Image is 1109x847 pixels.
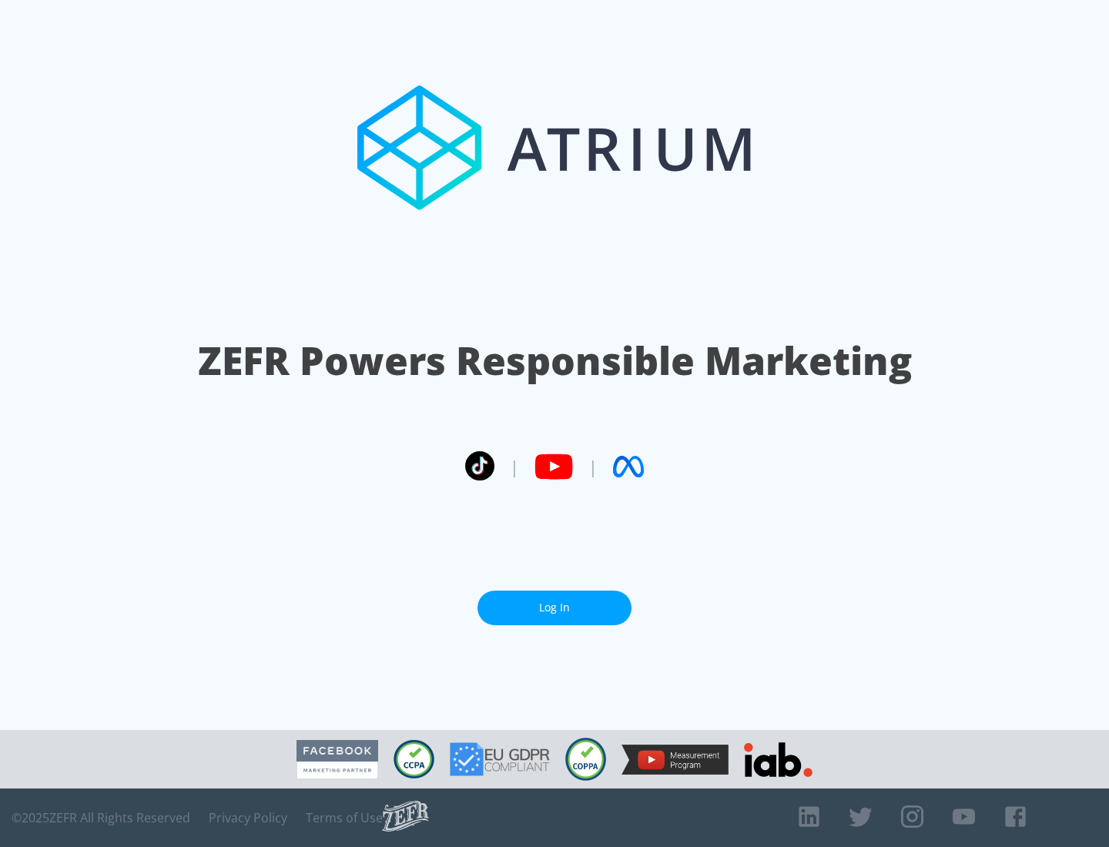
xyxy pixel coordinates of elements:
img: CCPA Compliant [394,740,434,778]
img: Facebook Marketing Partner [297,740,378,779]
img: YouTube Measurement Program [622,745,729,775]
h1: ZEFR Powers Responsible Marketing [198,334,912,387]
a: Log In [477,591,632,625]
img: IAB [744,742,812,777]
span: © 2025 ZEFR All Rights Reserved [12,810,190,825]
img: GDPR Compliant [450,742,550,776]
img: COPPA Compliant [565,738,606,781]
a: Privacy Policy [209,810,287,825]
span: | [510,455,519,478]
a: Terms of Use [306,810,383,825]
span: | [588,455,598,478]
